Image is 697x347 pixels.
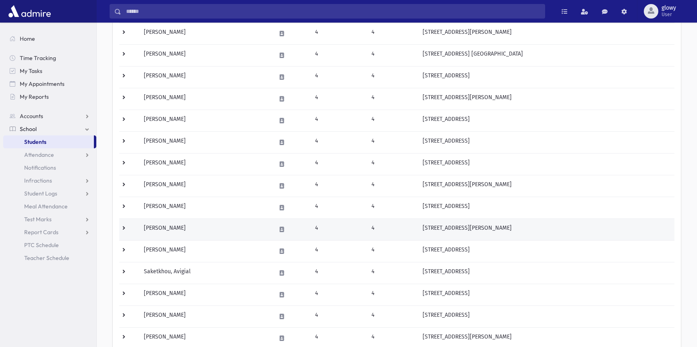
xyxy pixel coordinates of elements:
td: [PERSON_NAME] [139,240,271,262]
span: School [20,125,37,133]
a: My Appointments [3,77,96,90]
td: 4 [367,284,418,305]
span: Meal Attendance [24,203,68,210]
span: Notifications [24,164,56,171]
span: Students [24,138,46,145]
td: 4 [310,110,367,131]
a: Test Marks [3,213,96,226]
td: [STREET_ADDRESS] [418,131,674,153]
td: 4 [310,66,367,88]
span: Teacher Schedule [24,254,69,262]
td: Saketkhou, Avigial [139,262,271,284]
a: Meal Attendance [3,200,96,213]
td: 4 [310,240,367,262]
td: 4 [310,175,367,197]
a: Home [3,32,96,45]
span: My Appointments [20,80,64,87]
td: [STREET_ADDRESS][PERSON_NAME] [418,23,674,44]
td: [PERSON_NAME] [139,44,271,66]
td: [PERSON_NAME] [139,218,271,240]
td: 4 [367,240,418,262]
td: 4 [310,23,367,44]
td: 4 [367,110,418,131]
td: 4 [367,305,418,327]
td: [STREET_ADDRESS] [418,66,674,88]
span: PTC Schedule [24,241,59,249]
a: School [3,123,96,135]
td: 4 [367,262,418,284]
span: My Reports [20,93,49,100]
td: [PERSON_NAME] [139,66,271,88]
td: [STREET_ADDRESS] [418,262,674,284]
span: Time Tracking [20,54,56,62]
td: [STREET_ADDRESS] [418,240,674,262]
td: [STREET_ADDRESS][PERSON_NAME] [418,218,674,240]
td: [STREET_ADDRESS] [418,110,674,131]
a: Report Cards [3,226,96,239]
td: 4 [367,88,418,110]
a: My Tasks [3,64,96,77]
td: [PERSON_NAME] [139,197,271,218]
td: [PERSON_NAME] [139,88,271,110]
a: Teacher Schedule [3,251,96,264]
td: [PERSON_NAME] [139,131,271,153]
a: PTC Schedule [3,239,96,251]
td: 4 [310,88,367,110]
td: [PERSON_NAME] [139,153,271,175]
td: 4 [310,305,367,327]
td: 4 [367,153,418,175]
td: 4 [310,218,367,240]
td: [PERSON_NAME] [139,284,271,305]
td: 4 [310,197,367,218]
td: [PERSON_NAME] [139,23,271,44]
span: Report Cards [24,229,58,236]
span: User [662,11,676,18]
td: [STREET_ADDRESS] [418,284,674,305]
td: 4 [367,23,418,44]
td: 4 [367,131,418,153]
td: 4 [367,66,418,88]
td: [STREET_ADDRESS][PERSON_NAME] [418,175,674,197]
img: AdmirePro [6,3,53,19]
td: 4 [310,153,367,175]
td: [STREET_ADDRESS] [GEOGRAPHIC_DATA] [418,44,674,66]
td: [STREET_ADDRESS] [418,305,674,327]
td: [PERSON_NAME] [139,175,271,197]
td: [PERSON_NAME] [139,305,271,327]
span: Accounts [20,112,43,120]
a: Notifications [3,161,96,174]
span: My Tasks [20,67,42,75]
td: [STREET_ADDRESS] [418,197,674,218]
td: 4 [310,284,367,305]
td: 4 [367,218,418,240]
td: [STREET_ADDRESS][PERSON_NAME] [418,88,674,110]
a: Time Tracking [3,52,96,64]
a: Attendance [3,148,96,161]
span: glowy [662,5,676,11]
td: 4 [310,44,367,66]
a: My Reports [3,90,96,103]
a: Accounts [3,110,96,123]
input: Search [121,4,545,19]
span: Infractions [24,177,52,184]
td: 4 [310,131,367,153]
td: 4 [367,197,418,218]
span: Attendance [24,151,54,158]
a: Infractions [3,174,96,187]
span: Home [20,35,35,42]
td: 4 [367,175,418,197]
td: 4 [310,262,367,284]
td: 4 [367,44,418,66]
span: Test Marks [24,216,52,223]
td: [PERSON_NAME] [139,110,271,131]
a: Students [3,135,94,148]
td: [STREET_ADDRESS] [418,153,674,175]
a: Student Logs [3,187,96,200]
span: Student Logs [24,190,57,197]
